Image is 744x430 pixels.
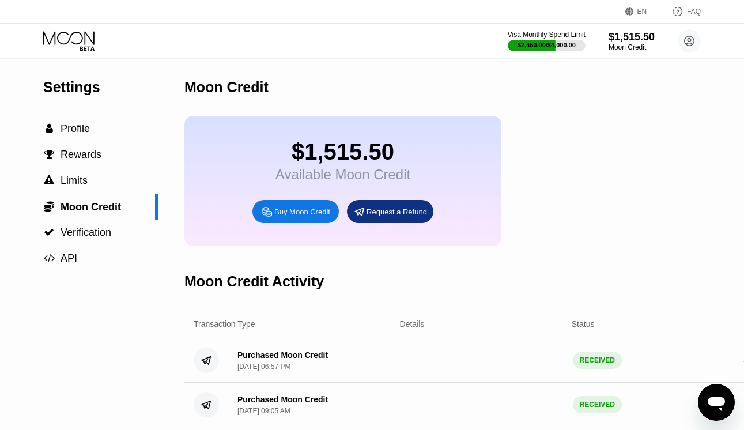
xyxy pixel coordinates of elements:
span:  [44,227,54,237]
span: Verification [61,227,111,238]
div: Request a Refund [367,207,427,217]
div: Moon Credit Activity [184,273,324,290]
div: $1,515.50 [609,31,655,43]
div: Purchased Moon Credit [237,350,328,360]
div:  [43,123,55,134]
div: Buy Moon Credit [252,200,339,223]
div: Request a Refund [347,200,433,223]
span: Rewards [61,149,101,160]
div: Moon Credit [184,79,269,96]
div: RECEIVED [573,396,622,413]
span:  [44,253,55,263]
div: EN [625,6,660,17]
div: Available Moon Credit [275,167,410,183]
div:  [43,253,55,263]
div: [DATE] 06:57 PM [237,363,290,371]
div: RECEIVED [573,352,622,369]
div:  [43,201,55,212]
div:  [43,149,55,160]
span:  [44,175,54,186]
div: $1,515.50Moon Credit [609,31,655,51]
span: Moon Credit [61,201,121,213]
div: Settings [43,79,158,96]
span:  [44,201,54,212]
div: [DATE] 09:05 AM [237,407,290,415]
div: Buy Moon Credit [274,207,330,217]
div:  [43,227,55,237]
div: EN [637,7,647,16]
div: Visa Monthly Spend Limit$2,450.00/$4,000.00 [508,31,586,51]
div: FAQ [687,7,701,16]
iframe: Botão para abrir a janela de mensagens [698,384,735,421]
span: API [61,252,77,264]
div: Details [400,319,425,329]
span:  [46,123,53,134]
div: Purchased Moon Credit [237,395,328,404]
div: Visa Monthly Spend Limit [508,31,586,39]
div: $1,515.50 [275,139,410,165]
span:  [44,149,54,160]
div: FAQ [660,6,701,17]
div: $2,450.00 / $4,000.00 [518,42,576,48]
div: Transaction Type [194,319,255,329]
div:  [43,175,55,186]
div: Status [572,319,595,329]
div: Moon Credit [609,43,655,51]
span: Profile [61,123,90,134]
span: Limits [61,175,88,186]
